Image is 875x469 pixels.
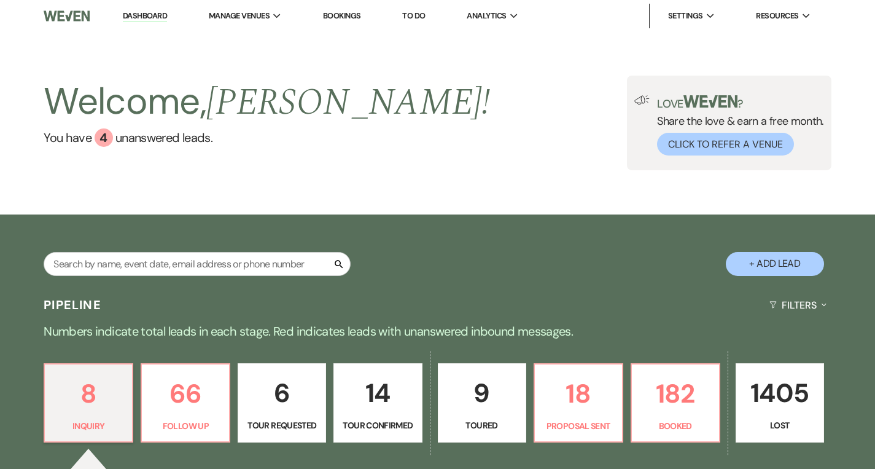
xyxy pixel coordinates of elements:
a: Bookings [323,10,361,21]
a: 1405Lost [736,363,824,443]
p: Proposal Sent [542,419,615,433]
p: Tour Confirmed [341,419,414,432]
button: + Add Lead [726,252,824,276]
p: 14 [341,372,414,414]
a: 14Tour Confirmed [333,363,422,443]
p: Inquiry [52,419,125,433]
p: Booked [639,419,712,433]
div: Share the love & earn a free month. [650,95,824,156]
p: 66 [149,373,222,414]
button: Filters [764,289,831,321]
p: 18 [542,373,615,414]
span: Settings [668,10,703,22]
span: Resources [756,10,798,22]
p: Tour Requested [246,419,318,432]
input: Search by name, event date, email address or phone number [44,252,351,276]
p: Follow Up [149,419,222,433]
a: 182Booked [631,363,720,443]
p: Toured [446,419,518,432]
a: 8Inquiry [44,363,133,443]
p: Lost [744,419,816,432]
a: 6Tour Requested [238,363,326,443]
h3: Pipeline [44,296,101,313]
img: loud-speaker-illustration.svg [634,95,650,105]
span: Analytics [467,10,506,22]
img: weven-logo-green.svg [683,95,738,108]
div: 4 [95,128,113,147]
a: 66Follow Up [141,363,230,443]
p: 9 [446,372,518,414]
span: Manage Venues [209,10,270,22]
a: You have 4 unanswered leads. [44,128,490,147]
p: 1405 [744,372,816,414]
a: 18Proposal Sent [534,363,623,443]
a: Dashboard [123,10,167,22]
p: 6 [246,372,318,414]
button: Click to Refer a Venue [657,133,794,156]
p: 8 [52,373,125,414]
a: To Do [402,10,425,21]
p: Love ? [657,95,824,109]
span: [PERSON_NAME] ! [206,74,490,131]
h2: Welcome, [44,76,490,128]
p: 182 [639,373,712,414]
a: 9Toured [438,363,526,443]
img: Weven Logo [44,3,90,29]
